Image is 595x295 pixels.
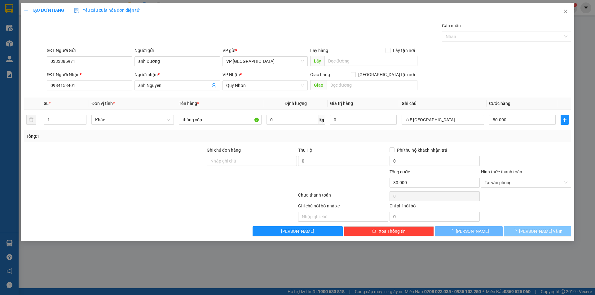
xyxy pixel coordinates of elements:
[379,228,406,235] span: Xóa Thông tin
[91,101,115,106] span: Đơn vị tính
[179,101,199,106] span: Tên hàng
[324,56,417,66] input: Dọc đường
[390,169,410,174] span: Tổng cước
[223,72,240,77] span: VP Nhận
[390,47,417,54] span: Lấy tận nơi
[44,101,49,106] span: SL
[481,169,522,174] label: Hình thức thanh toán
[356,71,417,78] span: [GEOGRAPHIC_DATA] tận nơi
[26,133,230,140] div: Tổng: 1
[557,3,574,20] button: Close
[74,8,139,13] span: Yêu cầu xuất hóa đơn điện tử
[344,226,434,236] button: deleteXóa Thông tin
[47,71,132,78] div: SĐT Người Nhận
[298,212,388,222] input: Nhập ghi chú
[390,202,480,212] div: Chi phí nội bộ
[223,47,308,54] div: VP gửi
[519,228,562,235] span: [PERSON_NAME] và In
[310,72,330,77] span: Giao hàng
[226,57,304,66] span: VP Tuy Hòa
[207,156,297,166] input: Ghi chú đơn hàng
[561,117,568,122] span: plus
[26,115,36,125] button: delete
[504,226,571,236] button: [PERSON_NAME] và In
[285,101,307,106] span: Định lượng
[298,148,312,153] span: Thu Hộ
[134,47,220,54] div: Người gửi
[298,202,388,212] div: Ghi chú nội bộ nhà xe
[24,8,64,13] span: TẠO ĐƠN HÀNG
[211,83,216,88] span: user-add
[563,9,568,14] span: close
[449,229,456,233] span: loading
[310,48,328,53] span: Lấy hàng
[456,228,489,235] span: [PERSON_NAME]
[512,229,519,233] span: loading
[327,80,417,90] input: Dọc đường
[402,115,484,125] input: Ghi Chú
[310,80,327,90] span: Giao
[394,147,450,154] span: Phí thu hộ khách nhận trả
[179,115,261,125] input: VD: Bàn, Ghế
[297,192,389,202] div: Chưa thanh toán
[489,101,510,106] span: Cước hàng
[24,8,28,12] span: plus
[330,101,353,106] span: Giá trị hàng
[372,229,376,234] span: delete
[399,98,487,110] th: Ghi chú
[207,148,241,153] label: Ghi chú đơn hàng
[95,115,170,124] span: Khác
[134,71,220,78] div: Người nhận
[561,115,569,125] button: plus
[226,81,304,90] span: Quy Nhơn
[319,115,325,125] span: kg
[330,115,397,125] input: 0
[47,47,132,54] div: SĐT Người Gửi
[485,178,567,187] span: Tại văn phòng
[253,226,343,236] button: [PERSON_NAME]
[435,226,502,236] button: [PERSON_NAME]
[281,228,314,235] span: [PERSON_NAME]
[74,8,79,13] img: icon
[310,56,324,66] span: Lấy
[442,23,461,28] label: Gán nhãn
